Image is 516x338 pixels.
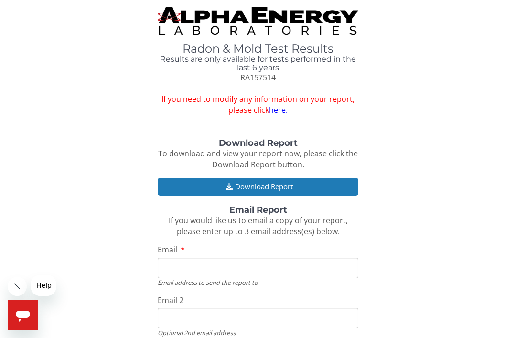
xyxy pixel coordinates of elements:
button: Download Report [158,178,358,196]
div: Email address to send the report to [158,278,358,287]
div: Optional 2nd email address [158,328,358,337]
span: If you need to modify any information on your report, please click [158,94,358,116]
h4: Results are only available for tests performed in the last 6 years [158,55,358,72]
h1: Radon & Mold Test Results [158,43,358,55]
a: here. [269,105,288,115]
iframe: Close message [8,277,27,296]
span: If you would like us to email a copy of your report, please enter up to 3 email address(es) below. [169,215,348,237]
strong: Email Report [229,205,287,215]
span: To download and view your report now, please click the Download Report button. [158,148,358,170]
iframe: Message from company [31,275,56,296]
strong: Download Report [219,138,298,148]
iframe: Button to launch messaging window [8,300,38,330]
span: RA157514 [240,72,276,83]
img: TightCrop.jpg [158,7,358,35]
span: Email [158,244,177,255]
span: Email 2 [158,295,183,305]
